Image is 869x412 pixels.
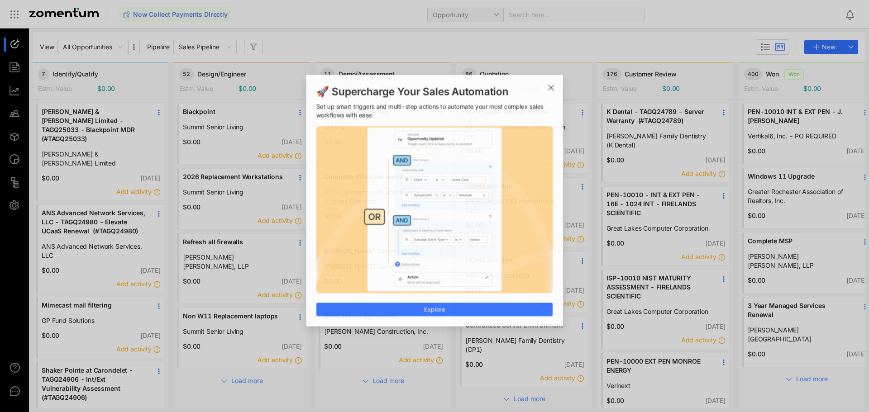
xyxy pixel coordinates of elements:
[310,122,559,298] img: 1754633743504-Frame+1000004553.png
[310,308,559,323] button: Explore
[424,311,446,321] span: Explore
[545,67,570,93] button: Close
[310,96,559,114] span: Set up smart triggers and multi-step actions to automate your most complex sales workflows with e...
[310,78,559,93] span: 🚀 Supercharge Your Sales Automation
